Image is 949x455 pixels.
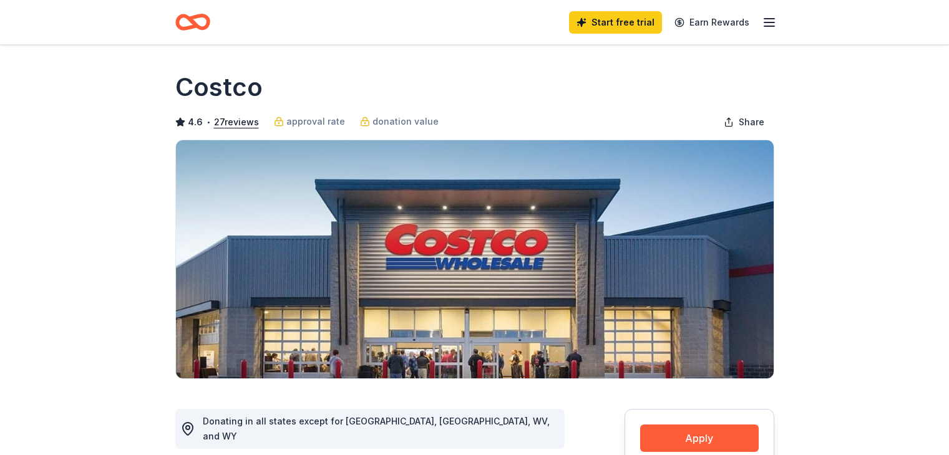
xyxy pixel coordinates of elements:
[274,114,345,129] a: approval rate
[206,117,210,127] span: •
[214,115,259,130] button: 27reviews
[286,114,345,129] span: approval rate
[188,115,203,130] span: 4.6
[714,110,774,135] button: Share
[667,11,757,34] a: Earn Rewards
[739,115,764,130] span: Share
[176,140,774,378] img: Image for Costco
[360,114,439,129] a: donation value
[372,114,439,129] span: donation value
[203,416,550,441] span: Donating in all states except for [GEOGRAPHIC_DATA], [GEOGRAPHIC_DATA], WV, and WY
[569,11,662,34] a: Start free trial
[640,424,759,452] button: Apply
[175,7,210,37] a: Home
[175,70,263,105] h1: Costco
